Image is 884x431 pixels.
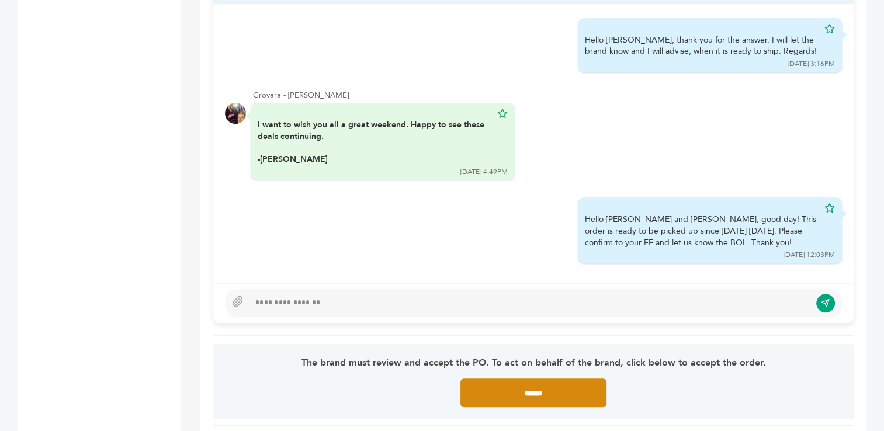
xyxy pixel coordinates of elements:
b: I want to wish you all a great weekend. Happy to see these deals continuing. [258,119,484,142]
div: [DATE] 4:49PM [460,167,508,177]
div: Hello [PERSON_NAME], thank you for the answer. I will let the brand know and I will advise, when ... [585,34,819,57]
p: The brand must review and accept the PO. To act on behalf of the brand, click below to accept the... [239,356,828,370]
b: -[PERSON_NAME] [258,154,328,165]
div: Grovara - [PERSON_NAME] [253,90,842,100]
div: Hello [PERSON_NAME] and [PERSON_NAME], good day! This order is ready to be picked up since [DATE]... [585,214,819,248]
div: [DATE] 3:16PM [788,59,835,69]
div: [DATE] 12:03PM [784,250,835,260]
